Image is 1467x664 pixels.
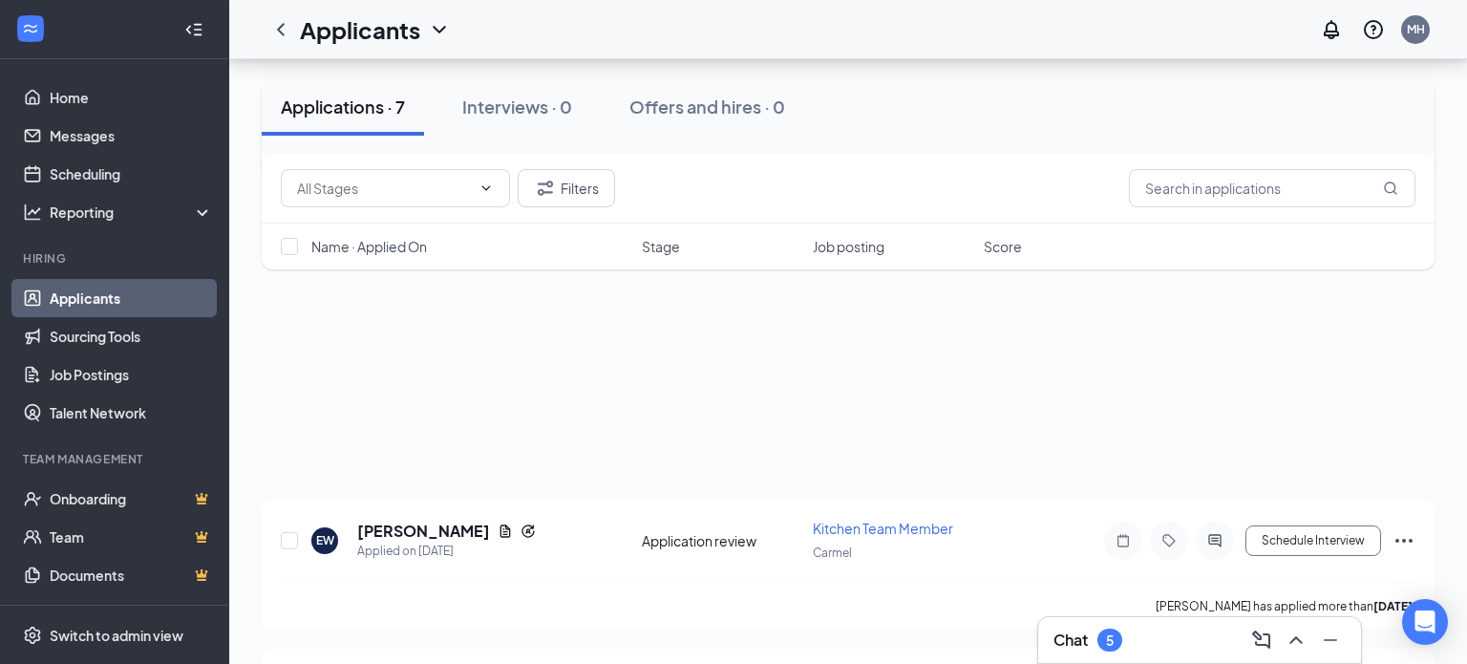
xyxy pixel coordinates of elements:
div: EW [316,532,334,548]
a: Messages [50,117,213,155]
span: Job posting [813,237,884,256]
svg: Filter [534,177,557,200]
a: Sourcing Tools [50,317,213,355]
svg: Notifications [1320,18,1343,41]
div: Application review [642,531,801,550]
svg: Analysis [23,203,42,222]
input: All Stages [297,178,471,199]
svg: ActiveChat [1203,533,1226,548]
svg: ChevronDown [428,18,451,41]
svg: QuestionInfo [1362,18,1385,41]
button: ChevronUp [1281,625,1311,655]
div: Reporting [50,203,214,222]
h5: [PERSON_NAME] [357,521,490,542]
svg: Collapse [184,20,203,39]
span: Score [984,237,1022,256]
svg: Tag [1158,533,1180,548]
svg: Minimize [1319,629,1342,652]
span: Name · Applied On [311,237,427,256]
svg: Reapply [521,524,536,539]
div: 5 [1106,632,1114,649]
a: DocumentsCrown [50,556,213,594]
div: MH [1407,21,1425,37]
div: Interviews · 0 [462,95,572,118]
svg: ChevronUp [1285,629,1308,652]
div: Switch to admin view [50,626,183,645]
a: Scheduling [50,155,213,193]
a: Job Postings [50,355,213,394]
div: Hiring [23,250,209,267]
span: Carmel [813,546,852,560]
a: TeamCrown [50,518,213,556]
div: Team Management [23,451,209,467]
button: Minimize [1315,625,1346,655]
a: OnboardingCrown [50,480,213,518]
button: Schedule Interview [1245,525,1381,556]
svg: ChevronDown [478,181,494,196]
svg: Document [498,524,513,539]
span: Stage [642,237,680,256]
input: Search in applications [1129,169,1415,207]
svg: Note [1112,533,1135,548]
a: Talent Network [50,394,213,432]
span: Kitchen Team Member [813,520,953,537]
svg: WorkstreamLogo [21,19,40,38]
b: [DATE] [1373,599,1413,613]
a: SurveysCrown [50,594,213,632]
svg: Settings [23,626,42,645]
svg: Ellipses [1393,529,1415,552]
div: Applications · 7 [281,95,405,118]
div: Applied on [DATE] [357,542,536,561]
svg: ChevronLeft [269,18,292,41]
div: Open Intercom Messenger [1402,599,1448,645]
a: Applicants [50,279,213,317]
svg: ComposeMessage [1250,629,1273,652]
p: [PERSON_NAME] has applied more than . [1156,598,1415,614]
h3: Chat [1053,630,1088,651]
button: ComposeMessage [1246,625,1277,655]
button: Filter Filters [518,169,615,207]
a: Home [50,78,213,117]
div: Offers and hires · 0 [629,95,785,118]
svg: MagnifyingGlass [1383,181,1398,196]
h1: Applicants [300,13,420,46]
